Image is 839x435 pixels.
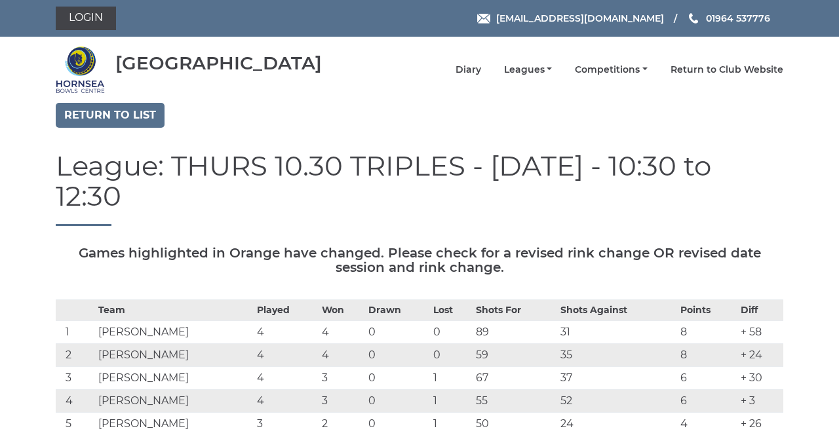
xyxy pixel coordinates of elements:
td: 4 [254,344,318,367]
td: + 3 [737,390,783,413]
td: 55 [473,390,557,413]
td: [PERSON_NAME] [95,367,254,390]
img: Phone us [689,13,698,24]
span: 01964 537776 [706,12,770,24]
td: 3 [319,390,366,413]
th: Shots Against [557,300,677,321]
a: Email [EMAIL_ADDRESS][DOMAIN_NAME] [477,11,664,26]
th: Team [95,300,254,321]
td: 0 [365,367,429,390]
td: 2 [56,344,95,367]
th: Lost [430,300,473,321]
span: [EMAIL_ADDRESS][DOMAIN_NAME] [496,12,664,24]
td: 0 [365,390,429,413]
td: 35 [557,344,677,367]
th: Played [254,300,318,321]
td: 1 [430,367,473,390]
td: 1 [56,321,95,344]
td: 0 [365,321,429,344]
td: 1 [430,390,473,413]
td: 59 [473,344,557,367]
td: 6 [677,367,737,390]
td: 31 [557,321,677,344]
td: 6 [677,390,737,413]
a: Return to list [56,103,165,128]
td: 0 [430,344,473,367]
td: 4 [254,321,318,344]
a: Phone us 01964 537776 [687,11,770,26]
td: + 58 [737,321,783,344]
a: Login [56,7,116,30]
td: [PERSON_NAME] [95,321,254,344]
td: 37 [557,367,677,390]
a: Leagues [504,64,553,76]
img: Email [477,14,490,24]
h5: Games highlighted in Orange have changed. Please check for a revised rink change OR revised date ... [56,246,783,274]
td: 89 [473,321,557,344]
h1: League: THURS 10.30 TRIPLES - [DATE] - 10:30 to 12:30 [56,151,783,226]
a: Diary [456,64,481,76]
a: Competitions [575,64,648,76]
td: 4 [254,390,318,413]
td: 52 [557,390,677,413]
th: Shots For [473,300,557,321]
th: Points [677,300,737,321]
td: + 24 [737,344,783,367]
th: Won [319,300,366,321]
div: [GEOGRAPHIC_DATA] [115,53,322,73]
td: [PERSON_NAME] [95,344,254,367]
td: 4 [319,344,366,367]
th: Drawn [365,300,429,321]
td: 8 [677,344,737,367]
td: + 30 [737,367,783,390]
td: 67 [473,367,557,390]
td: 4 [254,367,318,390]
td: 3 [56,367,95,390]
td: 0 [430,321,473,344]
td: 4 [319,321,366,344]
td: 0 [365,344,429,367]
img: Hornsea Bowls Centre [56,45,105,94]
td: [PERSON_NAME] [95,390,254,413]
a: Return to Club Website [671,64,783,76]
td: 8 [677,321,737,344]
th: Diff [737,300,783,321]
td: 4 [56,390,95,413]
td: 3 [319,367,366,390]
